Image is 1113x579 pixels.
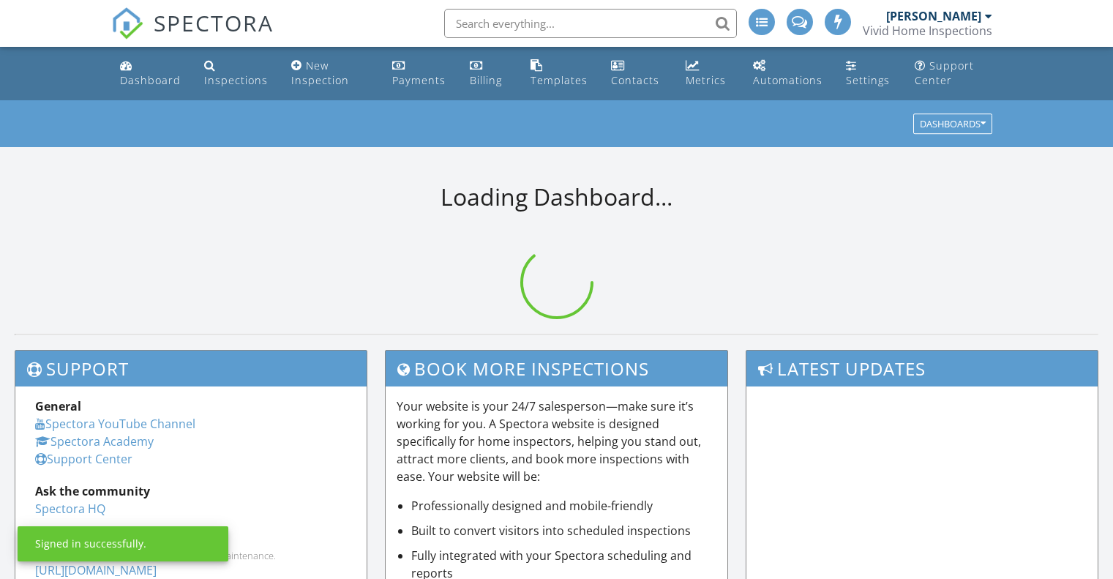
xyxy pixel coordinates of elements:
div: Vivid Home Inspections [863,23,992,38]
input: Search everything... [444,9,737,38]
div: Dashboard [120,73,181,87]
a: Support Center [909,53,999,94]
a: Inspections [198,53,274,94]
div: Billing [470,73,502,87]
a: Settings [840,53,896,94]
a: New Inspection [285,53,375,94]
a: Templates [525,53,593,94]
div: Dashboards [920,119,986,130]
li: Professionally designed and mobile-friendly [411,497,717,515]
div: Metrics [686,73,726,87]
div: Templates [531,73,588,87]
li: Built to convert visitors into scheduled inspections [411,522,717,539]
strong: General [35,398,81,414]
a: Contacts [605,53,667,94]
div: Support Center [915,59,974,87]
div: Inspections [204,73,268,87]
div: Automations [753,73,822,87]
a: Support Center [35,451,132,467]
h3: Book More Inspections [386,351,728,386]
h3: Support [15,351,367,386]
button: Dashboards [913,114,992,135]
span: SPECTORA [154,7,274,38]
a: Automations (Advanced) [747,53,828,94]
a: Spectora HQ [35,501,105,517]
img: The Best Home Inspection Software - Spectora [111,7,143,40]
div: Signed in successfully. [35,537,146,551]
a: Spectora YouTube Channel [35,416,195,432]
a: Payments [386,53,452,94]
div: Settings [846,73,890,87]
p: Your website is your 24/7 salesperson—make sure it’s working for you. A Spectora website is desig... [397,397,717,485]
a: Spectora Academy [35,433,154,449]
div: Ask the community [35,482,347,500]
div: Contacts [611,73,659,87]
a: SPECTORA [111,20,274,51]
a: Metrics [680,53,736,94]
a: Dashboard [114,53,187,94]
div: New Inspection [291,59,349,87]
div: [PERSON_NAME] [886,9,981,23]
h3: Latest Updates [746,351,1098,386]
div: Payments [392,73,446,87]
a: Billing [464,53,513,94]
a: [URL][DOMAIN_NAME] [35,562,157,578]
div: Check system performance and scheduled maintenance. [35,550,347,561]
